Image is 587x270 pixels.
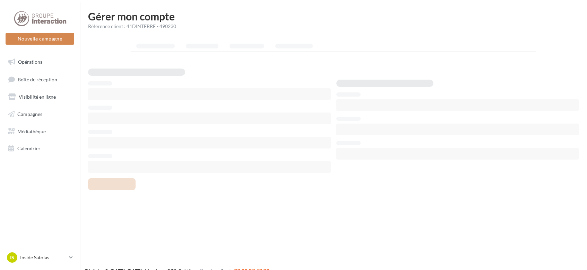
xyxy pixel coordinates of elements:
[4,107,76,121] a: Campagnes
[17,111,42,117] span: Campagnes
[10,254,14,261] span: IS
[4,90,76,104] a: Visibilité en ligne
[18,59,42,65] span: Opérations
[17,145,41,151] span: Calendrier
[6,251,74,264] a: IS Inside Satolas
[88,23,579,30] div: Référence client : 41DINTERRE - 490230
[20,254,66,261] p: Inside Satolas
[6,33,74,45] button: Nouvelle campagne
[19,94,56,100] span: Visibilité en ligne
[88,11,579,21] h1: Gérer mon compte
[4,141,76,156] a: Calendrier
[4,55,76,69] a: Opérations
[4,72,76,87] a: Boîte de réception
[18,76,57,82] span: Boîte de réception
[17,128,46,134] span: Médiathèque
[4,124,76,139] a: Médiathèque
